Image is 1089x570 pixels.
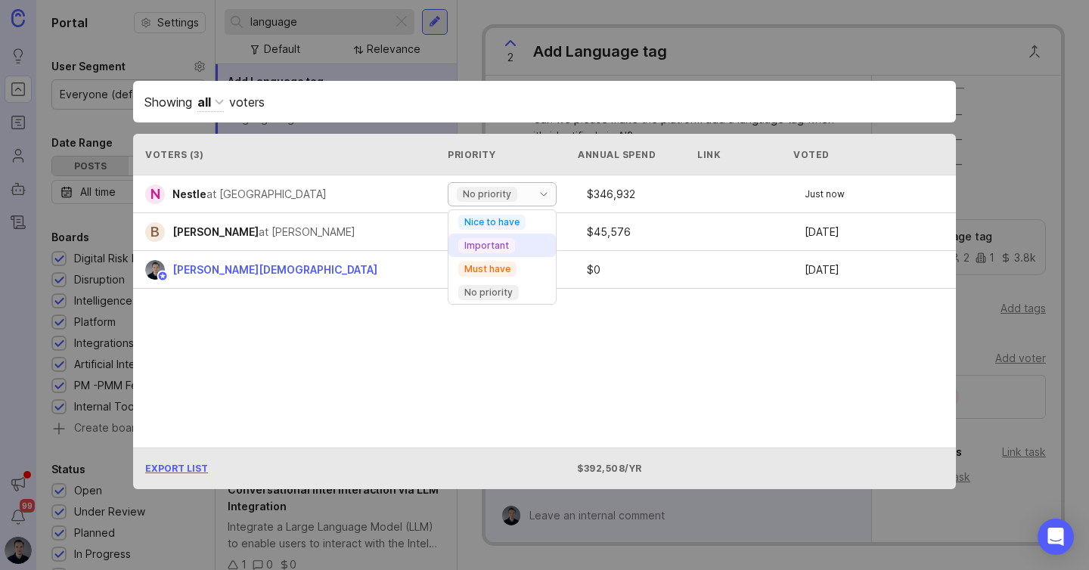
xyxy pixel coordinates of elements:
[448,182,557,206] div: toggle menu
[145,260,165,280] img: James Gay
[145,222,368,242] a: B[PERSON_NAME]at [PERSON_NAME]
[144,92,945,111] div: Showing voters
[581,227,706,237] div: $ 45,576
[463,188,511,200] p: No priority
[172,263,377,276] span: [PERSON_NAME][DEMOGRAPHIC_DATA]
[805,263,839,276] time: [DATE]
[532,188,556,200] svg: toggle icon
[697,148,721,161] div: Link
[805,190,845,199] span: Just now
[578,462,691,475] div: $392,508/yr
[145,148,433,161] div: Voters ( 3 )
[145,184,165,204] div: N
[206,186,327,203] div: at [GEOGRAPHIC_DATA]
[145,184,339,204] a: NNestleat [GEOGRAPHIC_DATA]
[581,265,706,275] div: $ 0
[145,260,389,280] a: James Gay[PERSON_NAME][DEMOGRAPHIC_DATA]
[793,148,945,161] div: Voted
[157,271,169,282] img: member badge
[172,187,206,200] span: Nestle
[464,263,510,275] p: Must have
[197,93,211,111] div: all
[145,463,208,474] span: Export List
[448,148,548,161] div: Priority
[578,148,691,161] div: Annual Spend
[464,240,509,252] p: Important
[145,222,165,242] div: B
[464,216,520,228] p: Nice to have
[581,189,706,200] div: $ 346,932
[259,224,355,240] div: at [PERSON_NAME]
[464,287,513,299] p: No priority
[172,225,259,238] span: [PERSON_NAME]
[1038,519,1074,555] div: Open Intercom Messenger
[805,225,839,238] time: [DATE]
